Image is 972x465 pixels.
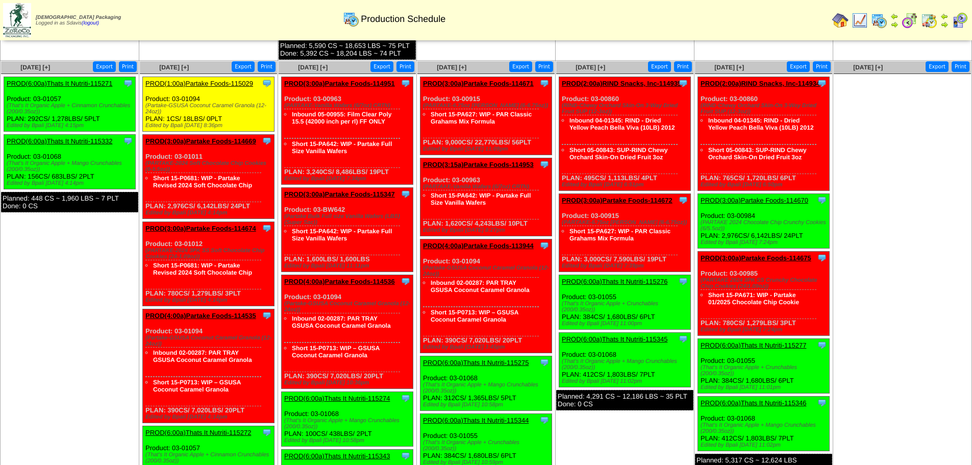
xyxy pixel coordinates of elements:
[7,160,135,173] div: (That's It Organic Apple + Mango Crunchables (200/0.35oz))
[282,77,413,185] div: Product: 03-00963 PLAN: 3,240CS / 8,486LBS / 19PLT
[7,180,135,186] div: Edited by Bpali [DATE] 4:14pm
[562,263,690,269] div: Edited by Bpali [DATE] 7:39pm
[292,345,380,359] a: Short 15-P0713: WIP – GSUSA Coconut Caramel Granola
[3,3,31,37] img: zoroco-logo-small.webp
[145,80,253,87] a: PROD(1:00a)Partake Foods-115029
[284,190,395,198] a: PROD(3:00a)Partake Foods-115347
[423,161,534,168] a: PROD(3:15a)Partake Foods-114953
[401,276,411,286] img: Tooltip
[145,414,274,420] div: Edited by Bpali [DATE] 4:14pm
[871,12,887,29] img: calendarprod.gif
[562,182,690,188] div: Edited by Bpali [DATE] 6:51pm
[698,77,830,191] div: Product: 03-00860 PLAN: 765CS / 1,720LBS / 6PLT
[423,184,552,190] div: (PARTAKE-Vanilla Wafers (6/7oz) CRTN)
[562,197,672,204] a: PROD(3:00a)Partake Foods-114672
[7,137,112,145] a: PROD(6:00a)Thats It Nutriti-115332
[420,158,552,236] div: Product: 03-00963 PLAN: 1,620CS / 4,243LBS / 10PLT
[123,78,133,88] img: Tooltip
[890,20,899,29] img: arrowright.gif
[4,135,136,189] div: Product: 03-01068 PLAN: 156CS / 683LBS / 2PLT
[396,61,414,72] button: Print
[576,64,605,71] span: [DATE] [+]
[952,61,969,72] button: Print
[562,358,690,371] div: (That's It Organic Apple + Mango Crunchables (200/0.35oz))
[569,228,670,242] a: Short 15-PA627: WIP - PAR Classic Grahams Mix Formula
[562,219,690,226] div: (PARTAKE-6.75oz [PERSON_NAME] (6-6.75oz))
[701,442,829,448] div: Edited by Bpali [DATE] 11:02pm
[701,399,806,407] a: PROD(6:00a)Thats It Nutriti-115346
[708,291,799,306] a: Short 15-PA671: WIP - Partake 01/2025 Chocolate Chip Cookie
[817,195,827,205] img: Tooltip
[145,312,256,320] a: PROD(4:00a)Partake Foods-114535
[423,402,552,408] div: Edited by Bpali [DATE] 10:58pm
[282,275,413,389] div: Product: 03-01094 PLAN: 390CS / 7,020LBS / 20PLT
[401,451,411,461] img: Tooltip
[284,263,413,269] div: Edited by Bpali [DATE] 11:11pm
[698,397,830,451] div: Product: 03-01068 PLAN: 412CS / 1,803LBS / 7PLT
[82,20,99,26] a: (logout)
[431,279,530,293] a: Inbound 02-00287: PAR TRAY GSUSA Coconut Caramel Granola
[401,189,411,199] img: Tooltip
[423,344,552,350] div: Edited by Bpali [DATE] 3:45pm
[401,78,411,88] img: Tooltip
[701,422,829,434] div: (That's It Organic Apple + Mango Crunchables (200/0.35oz))
[361,14,445,25] span: Production Schedule
[698,339,830,394] div: Product: 03-01055 PLAN: 384CS / 1,680LBS / 6PLT
[562,378,690,384] div: Edited by Bpali [DATE] 11:02pm
[556,390,693,410] div: Planned: 4,291 CS ~ 12,186 LBS ~ 35 PLT Done: 0 CS
[569,146,668,161] a: Short 05-00843: SUP-RIND Chewy Orchard Skin-On Dried Fruit 3oz
[562,335,667,343] a: PROD(6:00a)Thats It Nutriti-115345
[4,77,136,132] div: Product: 03-01057 PLAN: 292CS / 1,278LBS / 5PLT
[284,278,395,285] a: PROD(4:00a)Partake Foods-114536
[423,227,552,233] div: Edited by Bpali [DATE] 8:27pm
[787,61,810,72] button: Export
[279,39,416,60] div: Planned: 5,590 CS ~ 18,653 LBS ~ 75 PLT Done: 5,392 CS ~ 18,204 LBS ~ 74 PLT
[559,333,691,387] div: Product: 03-01068 PLAN: 412CS / 1,803LBS / 7PLT
[262,223,272,233] img: Tooltip
[298,64,328,71] a: [DATE] [+]
[423,242,534,250] a: PROD(4:00a)Partake Foods-113944
[817,340,827,350] img: Tooltip
[145,160,274,173] div: (PARTAKE-2024 Soft Chocolate Chip Cookies (6-5.5oz))
[153,349,252,363] a: Inbound 02-00287: PAR TRAY GSUSA Coconut Caramel Granola
[701,239,829,246] div: Edited by Bpali [DATE] 7:24pm
[559,275,691,330] div: Product: 03-01055 PLAN: 384CS / 1,680LBS / 6PLT
[262,427,272,437] img: Tooltip
[701,364,829,377] div: (That's It Organic Apple + Crunchables (200/0.35oz))
[701,327,829,333] div: Edited by Bpali [DATE] 7:24pm
[423,146,552,152] div: Edited by Bpali [DATE] 11:09pm
[701,341,806,349] a: PROD(6:00a)Thats It Nutriti-115277
[284,103,413,109] div: (PARTAKE-Vanilla Wafers (6/7oz) CRTN)
[262,136,272,146] img: Tooltip
[420,77,552,155] div: Product: 03-00915 PLAN: 9,000CS / 22,770LBS / 56PLT
[7,103,135,115] div: (That's It Organic Apple + Cinnamon Crunchables (200/0.35oz))
[817,253,827,263] img: Tooltip
[832,12,849,29] img: home.gif
[423,103,552,109] div: (PARTAKE-6.75oz [PERSON_NAME] (6-6.75oz))
[853,64,883,71] a: [DATE] [+]
[20,64,50,71] a: [DATE] [+]
[423,80,534,87] a: PROD(3:00a)Partake Foods-114671
[921,12,937,29] img: calendarinout.gif
[159,64,189,71] span: [DATE] [+]
[282,188,413,272] div: Product: 03-BW642 PLAN: 1,600LBS / 1,600LBS
[701,197,808,204] a: PROD(3:00a)Partake Foods-114670
[143,309,275,423] div: Product: 03-01094 PLAN: 390CS / 7,020LBS / 20PLT
[284,380,413,386] div: Edited by Bpali [DATE] 10:36pm
[153,262,252,276] a: Short 15-P0681: WIP - Partake Revised 2024 Soft Chocolate Chip
[701,182,829,188] div: Edited by Bpali [DATE] 6:50pm
[539,357,550,368] img: Tooltip
[437,64,466,71] a: [DATE] [+]
[562,301,690,313] div: (That's It Organic Apple + Crunchables (200/0.35oz))
[292,228,392,242] a: Short 15-PA642: WIP - Partake Full Size Vanilla Wafers
[562,321,690,327] div: Edited by Bpali [DATE] 11:00pm
[145,452,274,464] div: (That's It Organic Apple + Cinnamon Crunchables (200/0.35oz))
[284,452,390,460] a: PROD(6:00a)Thats It Nutriti-115343
[431,309,518,323] a: Short 15-P0713: WIP – GSUSA Coconut Caramel Granola
[678,195,688,205] img: Tooltip
[292,315,391,329] a: Inbound 02-00287: PAR TRAY GSUSA Coconut Caramel Granola
[262,78,272,88] img: Tooltip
